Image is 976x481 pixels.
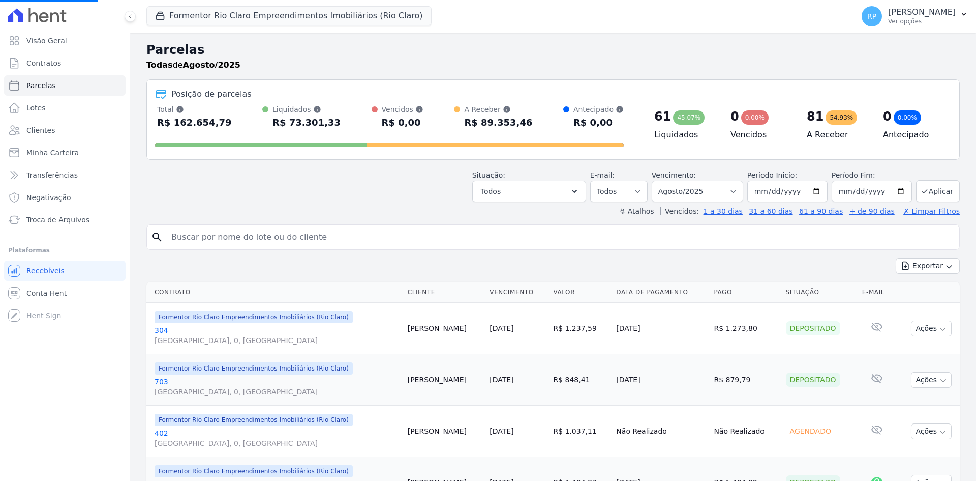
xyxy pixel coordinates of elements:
h4: Antecipado [883,129,943,141]
div: Agendado [786,424,835,438]
a: 61 a 90 dias [799,207,843,215]
div: Posição de parcelas [171,88,252,100]
div: 54,93% [826,110,857,125]
th: Situação [782,282,858,303]
div: A Receber [464,104,532,115]
a: 1 a 30 dias [704,207,743,215]
a: 703[GEOGRAPHIC_DATA], 0, [GEOGRAPHIC_DATA] [155,377,400,397]
td: [PERSON_NAME] [404,406,486,457]
a: Lotes [4,98,126,118]
div: R$ 162.654,79 [157,115,232,131]
a: + de 90 dias [849,207,895,215]
div: 0,00% [894,110,921,125]
span: [GEOGRAPHIC_DATA], 0, [GEOGRAPHIC_DATA] [155,438,400,448]
div: R$ 89.353,46 [464,115,532,131]
div: 0 [883,108,892,125]
h4: Liquidados [654,129,714,141]
div: 45,07% [673,110,705,125]
span: [GEOGRAPHIC_DATA], 0, [GEOGRAPHIC_DATA] [155,387,400,397]
td: R$ 848,41 [549,354,612,406]
span: Troca de Arquivos [26,215,89,225]
a: Troca de Arquivos [4,210,126,230]
h4: A Receber [807,129,867,141]
a: Clientes [4,120,126,140]
h2: Parcelas [146,41,960,59]
div: 81 [807,108,823,125]
button: Ações [911,321,952,336]
span: Parcelas [26,80,56,91]
td: [DATE] [612,303,710,354]
a: Negativação [4,187,126,208]
p: [PERSON_NAME] [888,7,956,17]
strong: Todas [146,60,173,70]
button: RP [PERSON_NAME] Ver opções [853,2,976,31]
label: Vencidos: [660,207,699,215]
div: R$ 0,00 [573,115,624,131]
button: Ações [911,423,952,439]
a: Recebíveis [4,261,126,281]
td: Não Realizado [710,406,781,457]
span: Visão Geral [26,36,67,46]
span: [GEOGRAPHIC_DATA], 0, [GEOGRAPHIC_DATA] [155,335,400,346]
span: Formentor Rio Claro Empreendimentos Imobiliários (Rio Claro) [155,311,353,323]
h4: Vencidos [730,129,790,141]
p: Ver opções [888,17,956,25]
a: Contratos [4,53,126,73]
div: Vencidos [382,104,423,115]
td: R$ 1.037,11 [549,406,612,457]
div: 61 [654,108,671,125]
label: ↯ Atalhos [619,207,654,215]
button: Formentor Rio Claro Empreendimentos Imobiliários (Rio Claro) [146,6,432,25]
button: Exportar [896,258,960,274]
div: R$ 0,00 [382,115,423,131]
button: Aplicar [916,180,960,202]
span: Formentor Rio Claro Empreendimentos Imobiliários (Rio Claro) [155,414,353,426]
div: Total [157,104,232,115]
input: Buscar por nome do lote ou do cliente [165,227,955,247]
span: RP [867,13,876,20]
span: Todos [481,185,501,197]
span: Formentor Rio Claro Empreendimentos Imobiliários (Rio Claro) [155,465,353,477]
th: Pago [710,282,781,303]
div: Liquidados [272,104,341,115]
strong: Agosto/2025 [183,60,240,70]
div: 0 [730,108,739,125]
span: Conta Hent [26,288,67,298]
label: Vencimento: [652,171,696,179]
a: Conta Hent [4,283,126,303]
span: Transferências [26,170,78,180]
span: Formentor Rio Claro Empreendimentos Imobiliários (Rio Claro) [155,362,353,375]
th: E-mail [858,282,896,303]
td: R$ 879,79 [710,354,781,406]
th: Cliente [404,282,486,303]
label: Período Inicío: [747,171,797,179]
p: de [146,59,240,71]
a: [DATE] [490,324,513,332]
div: Plataformas [8,244,121,257]
div: Depositado [786,321,840,335]
td: [PERSON_NAME] [404,303,486,354]
td: R$ 1.273,80 [710,303,781,354]
button: Ações [911,372,952,388]
a: ✗ Limpar Filtros [899,207,960,215]
td: R$ 1.237,59 [549,303,612,354]
span: Contratos [26,58,61,68]
a: 304[GEOGRAPHIC_DATA], 0, [GEOGRAPHIC_DATA] [155,325,400,346]
td: [PERSON_NAME] [404,354,486,406]
div: Antecipado [573,104,624,115]
a: Parcelas [4,75,126,96]
a: Visão Geral [4,31,126,51]
a: [DATE] [490,376,513,384]
div: R$ 73.301,33 [272,115,341,131]
th: Vencimento [485,282,549,303]
a: 402[GEOGRAPHIC_DATA], 0, [GEOGRAPHIC_DATA] [155,428,400,448]
th: Data de Pagamento [612,282,710,303]
td: Não Realizado [612,406,710,457]
th: Contrato [146,282,404,303]
a: Minha Carteira [4,143,126,163]
span: Clientes [26,125,55,135]
span: Negativação [26,192,71,203]
div: 0,00% [741,110,769,125]
th: Valor [549,282,612,303]
i: search [151,231,163,243]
